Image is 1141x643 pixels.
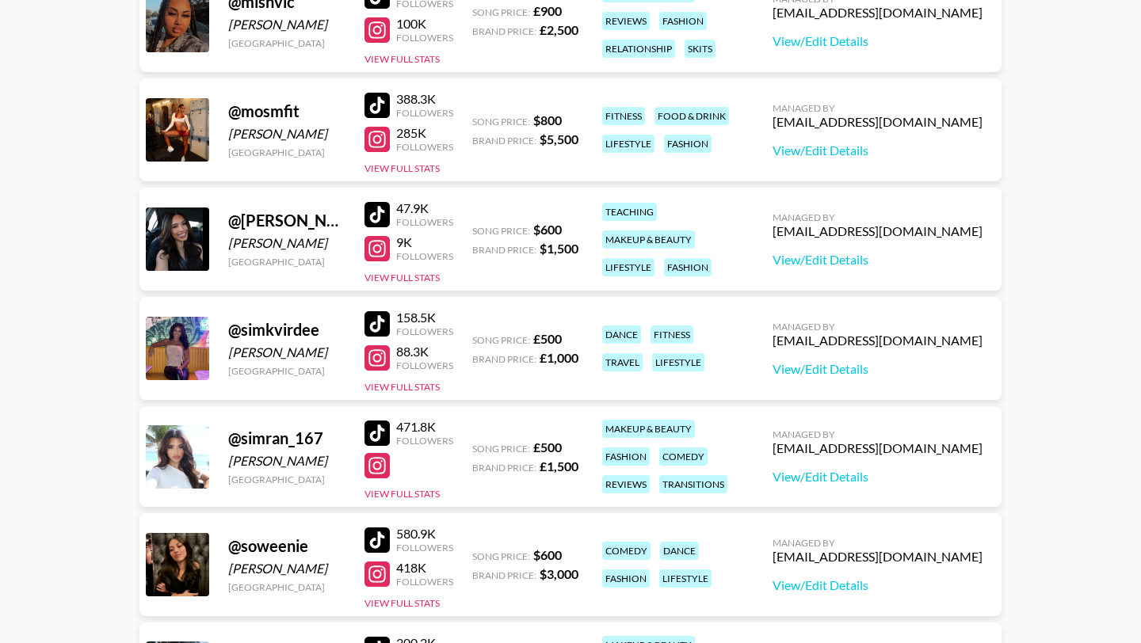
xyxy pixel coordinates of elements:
div: Followers [396,576,453,588]
div: [GEOGRAPHIC_DATA] [228,256,345,268]
div: Followers [396,325,453,337]
div: [PERSON_NAME] [228,344,345,360]
div: [GEOGRAPHIC_DATA] [228,581,345,593]
div: relationship [602,40,675,58]
span: Brand Price: [472,244,536,256]
div: @ simran_167 [228,428,345,448]
div: travel [602,353,643,371]
div: lifestyle [652,353,704,371]
a: View/Edit Details [773,469,983,485]
div: @ soweenie [228,536,345,556]
span: Brand Price: [472,135,536,146]
div: 88.3K [396,344,453,360]
span: Song Price: [472,116,530,127]
button: View Full Stats [364,162,440,174]
div: [EMAIL_ADDRESS][DOMAIN_NAME] [773,549,983,565]
div: 580.9K [396,526,453,542]
button: View Full Stats [364,272,440,283]
div: [PERSON_NAME] [228,17,345,32]
a: View/Edit Details [773,252,983,268]
div: Managed By [773,102,983,114]
strong: $ 1,500 [540,241,578,256]
strong: $ 600 [533,222,562,237]
div: fashion [602,447,650,466]
div: Followers [396,141,453,153]
div: Followers [396,360,453,371]
div: [GEOGRAPHIC_DATA] [228,146,345,158]
div: @ [PERSON_NAME].[PERSON_NAME] [228,211,345,230]
strong: $ 5,500 [540,131,578,146]
strong: $ 800 [533,112,562,127]
div: [PERSON_NAME] [228,126,345,142]
span: Song Price: [472,225,530,237]
div: reviews [602,12,650,30]
div: 100K [396,16,453,32]
strong: £ 1,500 [540,458,578,474]
div: Followers [396,435,453,447]
div: 285K [396,125,453,141]
button: View Full Stats [364,597,440,609]
div: Followers [396,542,453,554]
div: fashion [664,135,712,153]
span: Brand Price: [472,25,536,37]
div: Managed By [773,211,983,223]
button: View Full Stats [364,488,440,500]
div: skits [685,40,716,58]
div: fashion [659,12,707,30]
div: reviews [602,475,650,493]
strong: £ 500 [533,439,562,455]
div: lifestyle [659,569,712,588]
div: [EMAIL_ADDRESS][DOMAIN_NAME] [773,440,983,456]
button: View Full Stats [364,381,440,393]
strong: $ 600 [533,547,562,562]
div: [GEOGRAPHIC_DATA] [228,365,345,377]
div: makeup & beauty [602,420,695,438]
div: food & drink [654,107,729,125]
div: 471.8K [396,419,453,435]
span: Song Price: [472,550,530,562]
div: Followers [396,250,453,262]
a: View/Edit Details [773,361,983,377]
span: Brand Price: [472,569,536,581]
div: lifestyle [602,258,654,276]
button: View Full Stats [364,53,440,65]
span: Song Price: [472,334,530,346]
a: View/Edit Details [773,143,983,158]
span: Brand Price: [472,462,536,474]
div: [PERSON_NAME] [228,453,345,469]
div: makeup & beauty [602,230,695,249]
div: [GEOGRAPHIC_DATA] [228,37,345,49]
div: comedy [659,447,708,466]
div: fashion [664,258,712,276]
div: [PERSON_NAME] [228,561,345,576]
strong: £ 900 [533,3,562,18]
a: View/Edit Details [773,33,983,49]
div: @ mosmfit [228,101,345,121]
div: @ simkvirdee [228,320,345,340]
div: dance [602,325,641,344]
div: [PERSON_NAME] [228,235,345,251]
div: Managed By [773,428,983,440]
div: transitions [659,475,727,493]
div: [GEOGRAPHIC_DATA] [228,474,345,485]
span: Song Price: [472,443,530,455]
span: Song Price: [472,6,530,18]
div: [EMAIL_ADDRESS][DOMAIN_NAME] [773,5,983,21]
strong: £ 2,500 [540,22,578,37]
div: [EMAIL_ADDRESS][DOMAIN_NAME] [773,223,983,239]
strong: £ 500 [533,331,562,346]
div: teaching [602,203,657,221]
div: Followers [396,107,453,119]
div: 158.5K [396,310,453,325]
span: Brand Price: [472,353,536,365]
div: 9K [396,234,453,250]
div: lifestyle [602,135,654,153]
div: Managed By [773,537,983,549]
strong: £ 1,000 [540,350,578,365]
div: dance [660,542,699,560]
div: 47.9K [396,200,453,216]
div: Followers [396,216,453,228]
a: View/Edit Details [773,577,983,593]
div: [EMAIL_ADDRESS][DOMAIN_NAME] [773,114,983,130]
div: fitness [602,107,645,125]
